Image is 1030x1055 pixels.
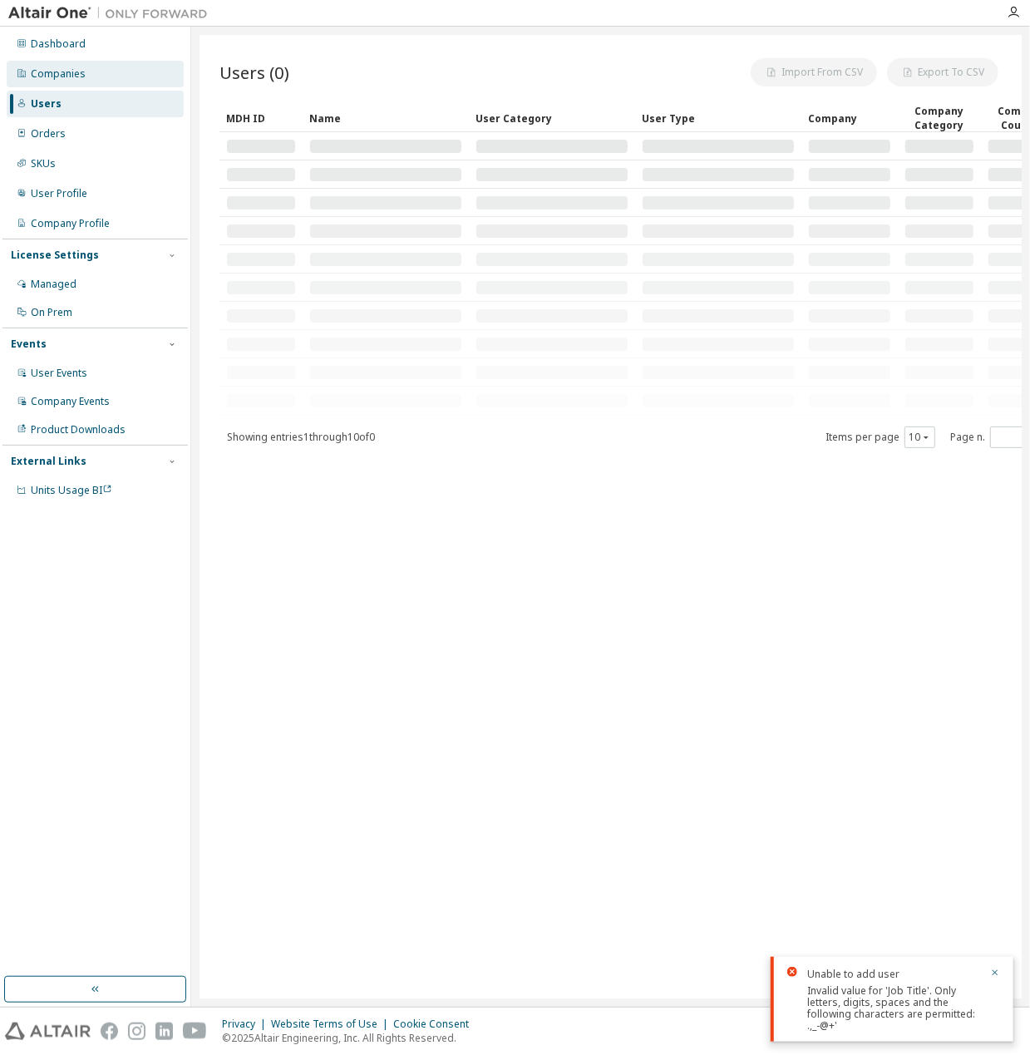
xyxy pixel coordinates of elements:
[31,217,110,230] div: Company Profile
[807,984,975,1033] span: Invalid value for 'Job Title'. Only letters, digits, spaces and the following characters are perm...
[31,483,112,497] span: Units Usage BI
[155,1023,173,1040] img: linkedin.svg
[11,338,47,351] div: Events
[31,187,87,200] div: User Profile
[11,249,99,262] div: License Settings
[31,306,72,319] div: On Prem
[227,430,375,444] span: Showing entries 1 through 10 of 0
[950,426,1030,448] span: Page n.
[5,1023,91,1040] img: altair_logo.svg
[222,1018,271,1031] div: Privacy
[128,1023,145,1040] img: instagram.svg
[8,5,216,22] img: Altair One
[904,104,974,132] div: Company Category
[31,37,86,51] div: Dashboard
[909,431,931,444] button: 10
[31,127,66,141] div: Orders
[11,455,86,468] div: External Links
[31,157,56,170] div: SKUs
[642,105,795,131] div: User Type
[31,367,87,380] div: User Events
[887,58,998,86] button: Export To CSV
[271,1018,393,1031] div: Website Terms of Use
[31,423,126,436] div: Product Downloads
[309,105,462,131] div: Name
[31,97,62,111] div: Users
[31,67,86,81] div: Companies
[476,105,628,131] div: User Category
[751,58,877,86] button: Import From CSV
[183,1023,207,1040] img: youtube.svg
[807,967,980,982] div: Unable to add user
[219,61,289,84] span: Users (0)
[393,1018,479,1031] div: Cookie Consent
[31,278,76,291] div: Managed
[101,1023,118,1040] img: facebook.svg
[825,426,935,448] span: Items per page
[222,1031,479,1045] p: © 2025 Altair Engineering, Inc. All Rights Reserved.
[808,105,891,131] div: Company
[226,105,296,131] div: MDH ID
[31,395,110,408] div: Company Events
